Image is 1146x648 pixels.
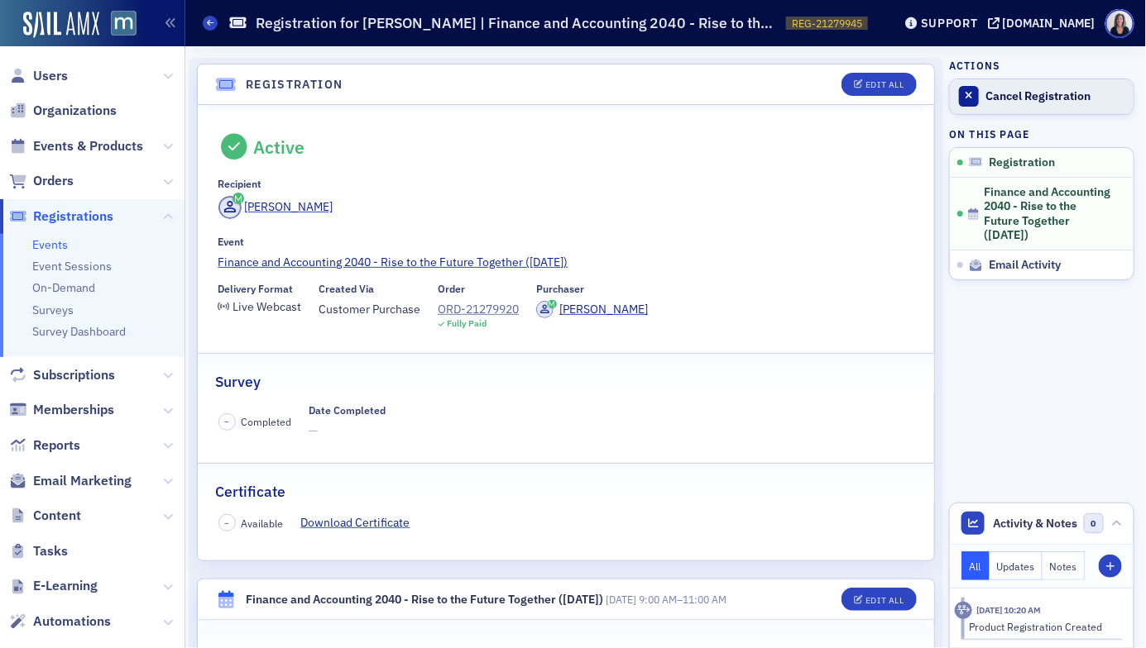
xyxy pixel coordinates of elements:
a: Subscriptions [9,366,115,384]
h4: On this page [949,126,1134,141]
div: [PERSON_NAME] [559,301,648,318]
time: 9:00 AM [639,593,677,606]
div: Event [218,236,245,248]
a: [PERSON_NAME] [218,196,333,219]
a: Orders [9,172,74,190]
span: – [224,416,229,427]
div: Product Registration Created [970,619,1111,634]
span: E-Learning [33,577,98,595]
div: Edit All [865,596,904,605]
div: Fully Paid [448,318,487,329]
div: Support [921,16,978,31]
div: Live Webcast [233,303,301,312]
h2: Certificate [215,481,285,503]
span: Customer Purchase [319,301,420,318]
span: – [224,517,229,529]
a: Organizations [9,102,117,120]
span: Memberships [33,401,114,419]
div: Edit All [865,80,904,89]
span: Users [33,67,68,85]
button: [DOMAIN_NAME] [988,17,1101,29]
time: 8/20/2025 10:20 AM [976,604,1041,616]
a: Reports [9,436,80,455]
span: Activity & Notes [994,515,1078,532]
h1: Registration for [PERSON_NAME] | Finance and Accounting 2040 - Rise to the Future Together ([DATE]) [256,13,778,33]
span: Email Activity [989,258,1061,273]
a: On-Demand [32,280,95,295]
span: Completed [242,414,292,429]
a: ORD-21279920 [438,301,519,318]
span: Orders [33,172,74,190]
div: Delivery Format [218,283,294,295]
a: Cancel Registration [950,79,1134,114]
a: Registrations [9,207,113,226]
span: Email Marketing [33,472,132,490]
span: Profile [1105,9,1134,38]
span: 0 [1084,513,1105,534]
div: Recipient [218,178,262,190]
span: Finance and Accounting 2040 - Rise to the Future Together ([DATE]) [985,185,1112,243]
div: Active [253,136,304,158]
a: Finance and Accounting 2040 - Rise to the Future Together ([DATE]) [218,254,914,271]
img: SailAMX [111,11,137,36]
div: Created Via [319,283,374,295]
a: Download Certificate [301,514,423,531]
time: 11:00 AM [683,593,726,606]
span: [DATE] [606,593,636,606]
a: [PERSON_NAME] [536,301,648,318]
div: Order [438,283,465,295]
a: Users [9,67,68,85]
a: Memberships [9,401,114,419]
h2: Survey [215,371,261,393]
a: Event Sessions [32,259,112,274]
div: Date Completed [309,404,386,417]
a: Tasks [9,542,68,560]
div: Purchaser [536,283,584,295]
h4: Registration [246,76,343,93]
span: Automations [33,612,111,631]
span: Organizations [33,102,117,120]
button: Edit All [842,588,916,611]
a: View Homepage [99,11,137,39]
a: Events & Products [9,137,143,155]
button: All [961,551,990,580]
span: REG-21279945 [792,17,862,31]
span: Events & Products [33,137,143,155]
div: [DOMAIN_NAME] [1003,16,1096,31]
span: — [309,422,386,440]
img: SailAMX [23,12,99,38]
a: Events [32,237,68,252]
button: Edit All [842,73,916,96]
span: Registrations [33,207,113,226]
span: Registration [989,155,1055,170]
a: Content [9,507,81,525]
span: Content [33,507,81,525]
span: Tasks [33,542,68,560]
span: Subscriptions [33,366,115,384]
a: Email Marketing [9,472,132,490]
h4: Actions [949,58,1000,73]
a: E-Learning [9,577,98,595]
span: Reports [33,436,80,455]
button: Notes [1043,551,1086,580]
button: Updates [990,551,1043,580]
span: Available [242,516,284,531]
a: Automations [9,612,111,631]
div: Cancel Registration [986,89,1125,104]
span: – [606,593,726,606]
a: Survey Dashboard [32,324,126,339]
a: Surveys [32,303,74,317]
div: Finance and Accounting 2040 - Rise to the Future Together ([DATE]) [246,591,603,608]
div: [PERSON_NAME] [244,198,333,216]
div: Activity [955,602,972,619]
